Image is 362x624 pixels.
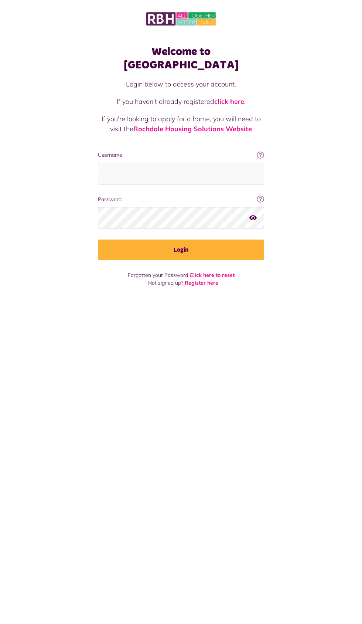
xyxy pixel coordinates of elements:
img: MyRBH [146,11,216,27]
label: Password [98,196,264,203]
span: Forgotten your Password [128,272,188,278]
p: Login below to access your account. [98,79,264,89]
h1: Welcome to [GEOGRAPHIC_DATA] [98,45,264,72]
p: If you're looking to apply for a home, you will need to visit the [98,114,264,134]
a: click here [214,97,244,106]
p: If you haven't already registered . [98,96,264,106]
button: Login [98,240,264,260]
a: Register here [185,279,218,286]
label: Username [98,151,264,159]
span: Not signed up? [148,279,183,286]
a: Click here to reset [189,272,235,278]
a: Rochdale Housing Solutions Website [133,125,252,133]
